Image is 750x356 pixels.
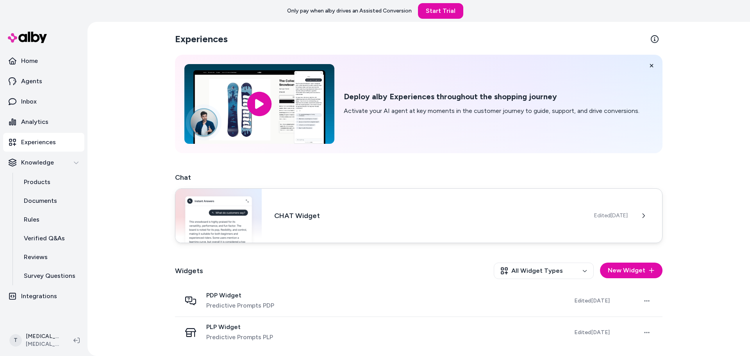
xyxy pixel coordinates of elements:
[21,97,37,106] p: Inbox
[574,297,610,304] span: Edited [DATE]
[175,172,662,183] h2: Chat
[574,329,610,336] span: Edited [DATE]
[494,263,594,279] button: All Widget Types
[24,271,75,281] p: Survey Questions
[26,333,61,340] p: [MEDICAL_DATA] Beds Plus Shopify
[3,287,84,306] a: Integrations
[3,153,84,172] button: Knowledge
[24,215,39,224] p: Rules
[206,301,274,310] span: Predictive Prompts PDP
[3,52,84,70] a: Home
[21,138,56,147] p: Experiences
[16,173,84,191] a: Products
[206,323,273,331] span: PLP Widget
[206,333,273,342] span: Predictive Prompts PLP
[175,265,203,276] h2: Widgets
[16,191,84,210] a: Documents
[24,177,50,187] p: Products
[16,210,84,229] a: Rules
[21,56,38,66] p: Home
[16,248,84,267] a: Reviews
[287,7,412,15] p: Only pay when alby drives an Assisted Conversion
[206,292,274,299] span: PDP Widget
[24,234,65,243] p: Verified Q&As
[594,212,628,220] span: Edited [DATE]
[600,263,662,278] button: New Widget
[3,72,84,91] a: Agents
[344,92,639,102] h2: Deploy alby Experiences throughout the shopping journey
[274,210,582,221] h3: CHAT Widget
[21,117,48,127] p: Analytics
[3,133,84,152] a: Experiences
[24,252,48,262] p: Reviews
[26,340,61,348] span: [MEDICAL_DATA] Beds Plus
[21,77,42,86] p: Agents
[344,106,639,116] p: Activate your AI agent at key moments in the customer journey to guide, support, and drive conver...
[24,196,57,206] p: Documents
[3,113,84,131] a: Analytics
[16,229,84,248] a: Verified Q&As
[418,3,463,19] a: Start Trial
[21,158,54,167] p: Knowledge
[175,33,228,45] h2: Experiences
[3,92,84,111] a: Inbox
[175,189,262,243] img: Chat widget
[9,334,22,347] span: T
[5,328,67,353] button: T[MEDICAL_DATA] Beds Plus Shopify[MEDICAL_DATA] Beds Plus
[8,32,47,43] img: alby Logo
[175,189,662,244] a: Chat widgetCHAT WidgetEdited[DATE]
[21,292,57,301] p: Integrations
[16,267,84,285] a: Survey Questions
